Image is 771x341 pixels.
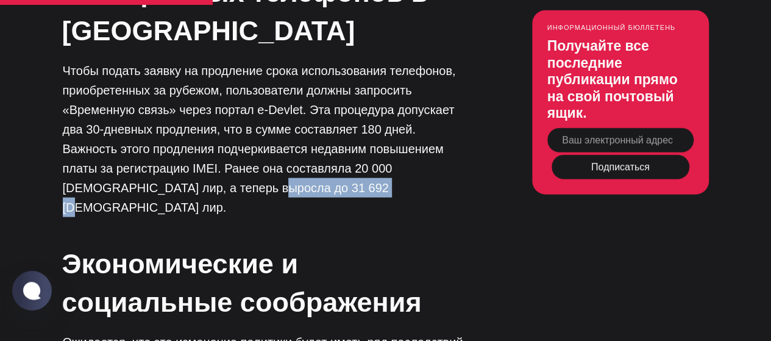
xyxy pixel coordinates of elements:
[591,162,650,172] font: Подписаться
[547,38,678,121] font: Получайте все последние публикации прямо на свой почтовый ящик.
[552,155,689,179] button: Подписаться
[547,24,676,31] font: Информационный бюллетень
[62,248,422,318] font: Экономические и социальные соображения
[547,128,694,153] input: Ваш электронный адрес
[63,64,456,214] font: Чтобы подать заявку на продление срока использования телефонов, приобретенных за рубежом, пользов...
